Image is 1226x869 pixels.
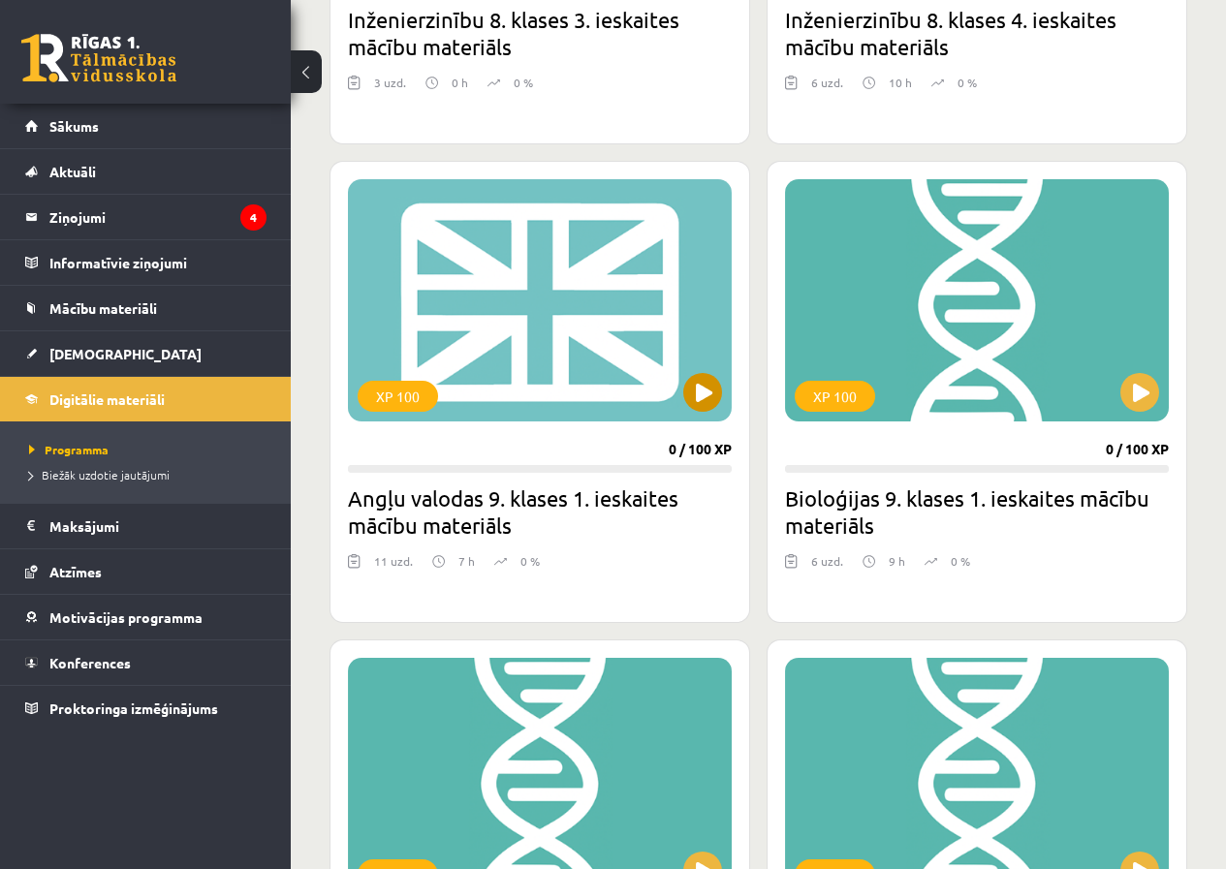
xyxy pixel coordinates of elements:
span: Mācību materiāli [49,299,157,317]
span: Digitālie materiāli [49,390,165,408]
a: Atzīmes [25,549,267,594]
div: 6 uzd. [811,74,843,103]
span: Atzīmes [49,563,102,580]
a: Proktoringa izmēģinājums [25,686,267,730]
h2: Inženierzinību 8. klases 3. ieskaites mācību materiāls [348,6,732,60]
div: 3 uzd. [374,74,406,103]
span: Programma [29,442,109,457]
p: 0 h [452,74,468,91]
a: Biežāk uzdotie jautājumi [29,466,271,483]
h2: Inženierzinību 8. klases 4. ieskaites mācību materiāls [785,6,1169,60]
a: Sākums [25,104,267,148]
a: Maksājumi [25,504,267,548]
div: 6 uzd. [811,552,843,581]
p: 0 % [514,74,533,91]
span: Biežāk uzdotie jautājumi [29,467,170,482]
a: Rīgas 1. Tālmācības vidusskola [21,34,176,82]
a: Digitālie materiāli [25,377,267,421]
a: Konferences [25,640,267,685]
span: [DEMOGRAPHIC_DATA] [49,345,202,362]
h2: Bioloģijas 9. klases 1. ieskaites mācību materiāls [785,484,1169,539]
legend: Maksājumi [49,504,267,548]
i: 4 [240,204,267,231]
a: Aktuāli [25,149,267,194]
a: Programma [29,441,271,458]
p: 0 % [951,552,970,570]
legend: Informatīvie ziņojumi [49,240,267,285]
p: 10 h [889,74,912,91]
span: Aktuāli [49,163,96,180]
a: Ziņojumi4 [25,195,267,239]
h2: Angļu valodas 9. klases 1. ieskaites mācību materiāls [348,484,732,539]
div: 11 uzd. [374,552,413,581]
div: XP 100 [358,381,438,412]
span: Motivācijas programma [49,608,203,626]
span: Konferences [49,654,131,671]
p: 9 h [889,552,905,570]
p: 7 h [458,552,475,570]
span: Proktoringa izmēģinājums [49,699,218,717]
legend: Ziņojumi [49,195,267,239]
a: Informatīvie ziņojumi [25,240,267,285]
a: Motivācijas programma [25,595,267,639]
a: Mācību materiāli [25,286,267,330]
p: 0 % [520,552,540,570]
a: [DEMOGRAPHIC_DATA] [25,331,267,376]
div: XP 100 [795,381,875,412]
span: Sākums [49,117,99,135]
p: 0 % [958,74,977,91]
